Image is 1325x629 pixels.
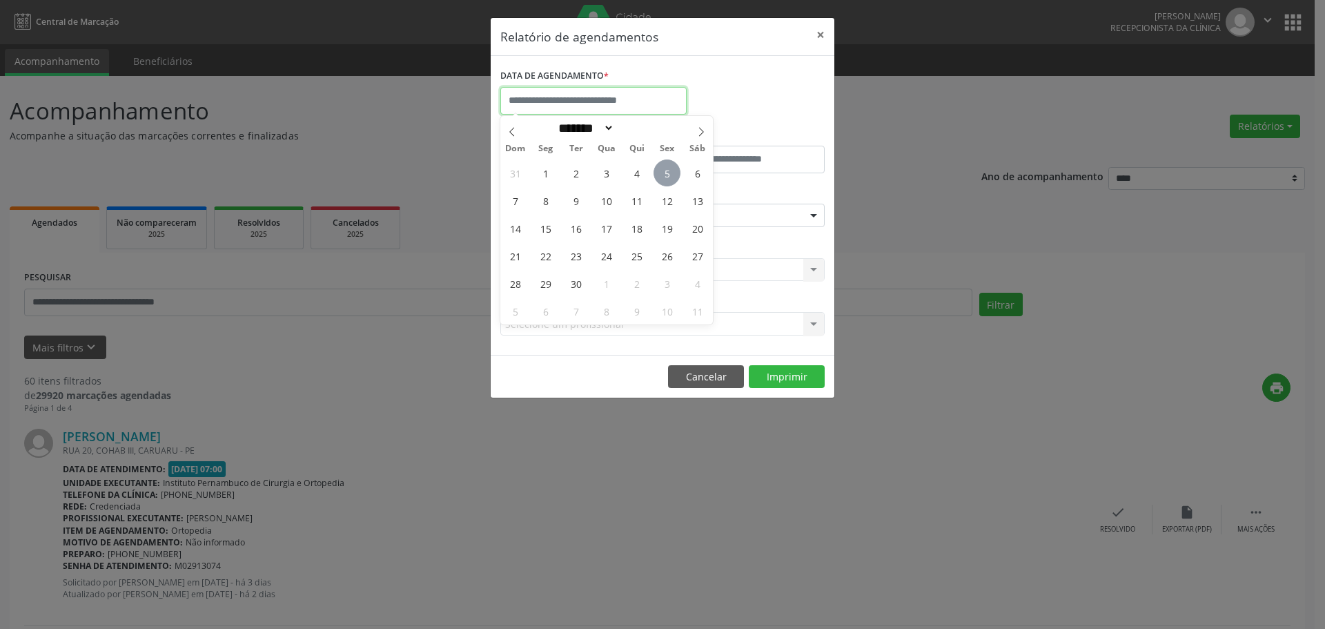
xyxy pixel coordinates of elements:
[562,159,589,186] span: Setembro 2, 2025
[666,124,825,146] label: ATÉ
[502,270,529,297] span: Setembro 28, 2025
[562,270,589,297] span: Setembro 30, 2025
[562,298,589,325] span: Outubro 7, 2025
[622,144,652,153] span: Qui
[593,187,620,214] span: Setembro 10, 2025
[623,215,650,242] span: Setembro 18, 2025
[561,144,591,153] span: Ter
[500,144,531,153] span: Dom
[654,187,680,214] span: Setembro 12, 2025
[562,187,589,214] span: Setembro 9, 2025
[532,159,559,186] span: Setembro 1, 2025
[654,242,680,269] span: Setembro 26, 2025
[807,18,834,52] button: Close
[684,215,711,242] span: Setembro 20, 2025
[532,242,559,269] span: Setembro 22, 2025
[500,66,609,87] label: DATA DE AGENDAMENTO
[683,144,713,153] span: Sáb
[614,121,660,135] input: Year
[593,215,620,242] span: Setembro 17, 2025
[502,215,529,242] span: Setembro 14, 2025
[684,298,711,325] span: Outubro 11, 2025
[562,215,589,242] span: Setembro 16, 2025
[532,187,559,214] span: Setembro 8, 2025
[502,187,529,214] span: Setembro 7, 2025
[684,270,711,297] span: Outubro 4, 2025
[654,159,680,186] span: Setembro 5, 2025
[654,215,680,242] span: Setembro 19, 2025
[623,270,650,297] span: Outubro 2, 2025
[593,270,620,297] span: Outubro 1, 2025
[553,121,614,135] select: Month
[684,242,711,269] span: Setembro 27, 2025
[652,144,683,153] span: Sex
[623,298,650,325] span: Outubro 9, 2025
[502,242,529,269] span: Setembro 21, 2025
[593,242,620,269] span: Setembro 24, 2025
[593,298,620,325] span: Outubro 8, 2025
[500,28,658,46] h5: Relatório de agendamentos
[532,270,559,297] span: Setembro 29, 2025
[654,270,680,297] span: Outubro 3, 2025
[502,159,529,186] span: Agosto 31, 2025
[532,298,559,325] span: Outubro 6, 2025
[532,215,559,242] span: Setembro 15, 2025
[684,187,711,214] span: Setembro 13, 2025
[531,144,561,153] span: Seg
[684,159,711,186] span: Setembro 6, 2025
[591,144,622,153] span: Qua
[623,159,650,186] span: Setembro 4, 2025
[668,365,744,389] button: Cancelar
[502,298,529,325] span: Outubro 5, 2025
[654,298,680,325] span: Outubro 10, 2025
[593,159,620,186] span: Setembro 3, 2025
[623,187,650,214] span: Setembro 11, 2025
[562,242,589,269] span: Setembro 23, 2025
[749,365,825,389] button: Imprimir
[623,242,650,269] span: Setembro 25, 2025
